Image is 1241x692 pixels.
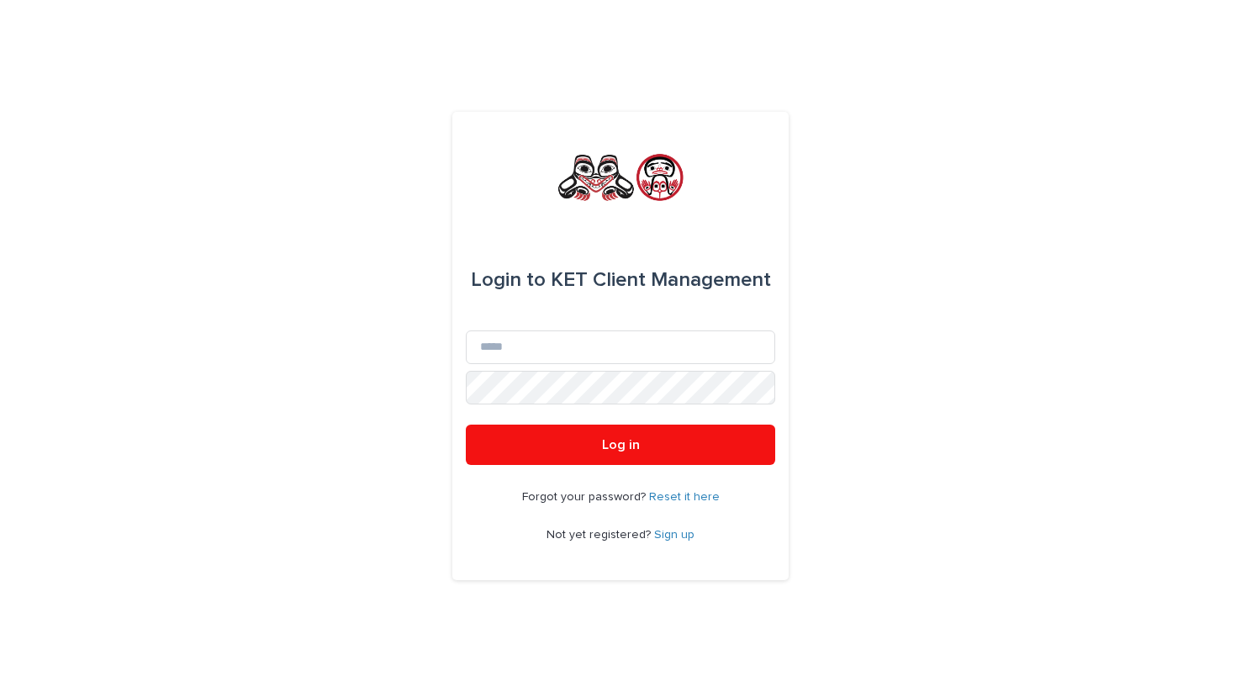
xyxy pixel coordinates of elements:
[654,529,694,541] a: Sign up
[547,529,654,541] span: Not yet registered?
[649,491,720,503] a: Reset it here
[602,438,640,452] span: Log in
[556,152,685,203] img: rNyI97lYS1uoOg9yXW8k
[471,256,771,304] div: KET Client Management
[522,491,649,503] span: Forgot your password?
[471,270,546,290] span: Login to
[466,425,775,465] button: Log in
